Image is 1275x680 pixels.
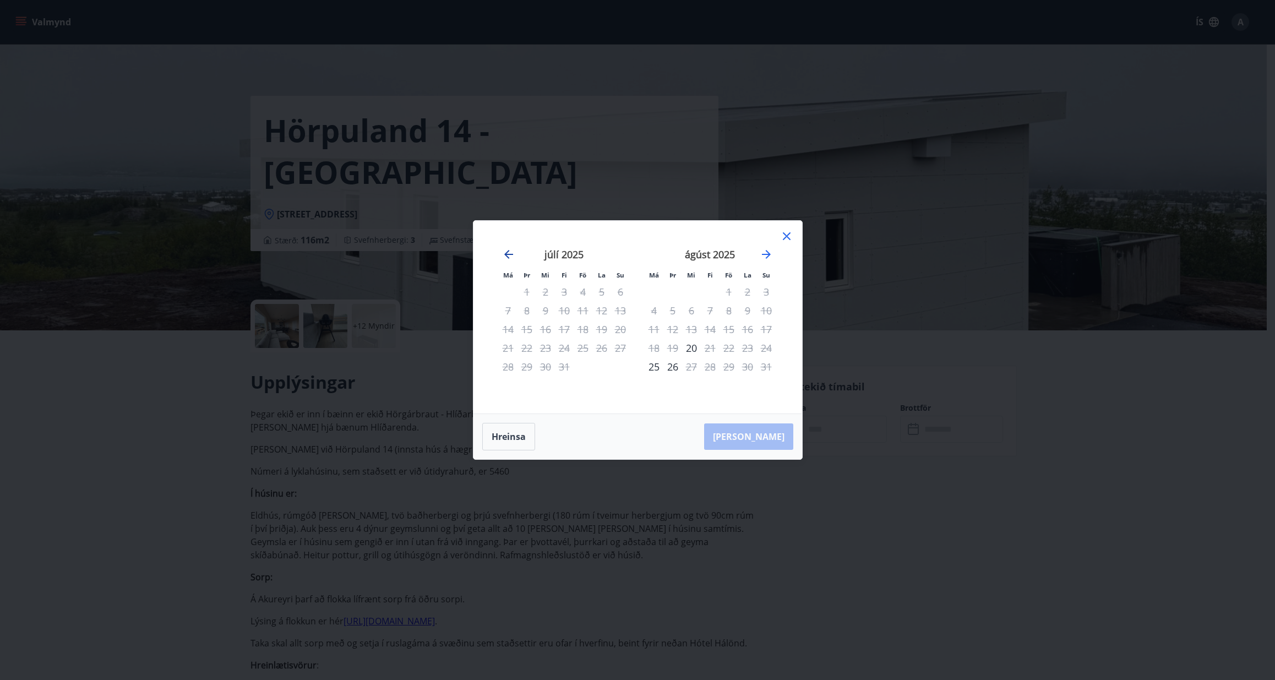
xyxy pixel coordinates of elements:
div: Move forward to switch to the next month. [760,248,773,261]
td: Choose mánudagur, 25. ágúst 2025 as your check-in date. It’s available. [645,357,663,376]
td: Not available. fimmtudagur, 17. júlí 2025 [555,320,574,339]
small: Mi [687,271,695,279]
td: Not available. laugardagur, 23. ágúst 2025 [738,339,757,357]
td: Not available. laugardagur, 26. júlí 2025 [592,339,611,357]
td: Not available. sunnudagur, 13. júlí 2025 [611,301,630,320]
td: Not available. sunnudagur, 3. ágúst 2025 [757,282,776,301]
div: Aðeins innritun í boði [645,357,663,376]
td: Not available. miðvikudagur, 2. júlí 2025 [536,282,555,301]
td: Not available. mánudagur, 28. júlí 2025 [499,357,517,376]
small: Mi [541,271,549,279]
small: Fi [707,271,713,279]
td: Not available. mánudagur, 7. júlí 2025 [499,301,517,320]
td: Not available. mánudagur, 14. júlí 2025 [499,320,517,339]
small: Fö [579,271,586,279]
small: La [598,271,606,279]
td: Not available. fimmtudagur, 10. júlí 2025 [555,301,574,320]
td: Choose miðvikudagur, 20. ágúst 2025 as your check-in date. It’s available. [682,339,701,357]
td: Not available. þriðjudagur, 19. ágúst 2025 [663,339,682,357]
small: Þr [524,271,530,279]
div: Calendar [487,234,789,400]
td: Not available. sunnudagur, 27. júlí 2025 [611,339,630,357]
small: Fi [562,271,567,279]
td: Not available. föstudagur, 8. ágúst 2025 [720,301,738,320]
td: Not available. sunnudagur, 24. ágúst 2025 [757,339,776,357]
strong: júlí 2025 [544,248,584,261]
small: Þr [669,271,676,279]
div: Aðeins útritun í boði [701,339,720,357]
td: Not available. sunnudagur, 10. ágúst 2025 [757,301,776,320]
td: Not available. laugardagur, 2. ágúst 2025 [738,282,757,301]
td: Not available. sunnudagur, 17. ágúst 2025 [757,320,776,339]
td: Not available. miðvikudagur, 13. ágúst 2025 [682,320,701,339]
td: Not available. þriðjudagur, 5. ágúst 2025 [663,301,682,320]
td: Not available. þriðjudagur, 1. júlí 2025 [517,282,536,301]
td: Not available. laugardagur, 16. ágúst 2025 [738,320,757,339]
td: Not available. mánudagur, 18. ágúst 2025 [645,339,663,357]
td: Not available. föstudagur, 15. ágúst 2025 [720,320,738,339]
button: Hreinsa [482,423,535,450]
td: Not available. miðvikudagur, 30. júlí 2025 [536,357,555,376]
td: Not available. fimmtudagur, 14. ágúst 2025 [701,320,720,339]
td: Not available. miðvikudagur, 6. ágúst 2025 [682,301,701,320]
td: Not available. laugardagur, 30. ágúst 2025 [738,357,757,376]
td: Not available. mánudagur, 4. ágúst 2025 [645,301,663,320]
td: Not available. fimmtudagur, 24. júlí 2025 [555,339,574,357]
div: 26 [663,357,682,376]
td: Not available. fimmtudagur, 7. ágúst 2025 [701,301,720,320]
td: Not available. föstudagur, 29. ágúst 2025 [720,357,738,376]
td: Not available. fimmtudagur, 31. júlí 2025 [555,357,574,376]
td: Not available. miðvikudagur, 23. júlí 2025 [536,339,555,357]
td: Not available. fimmtudagur, 28. ágúst 2025 [701,357,720,376]
td: Not available. föstudagur, 4. júlí 2025 [574,282,592,301]
td: Not available. þriðjudagur, 15. júlí 2025 [517,320,536,339]
div: Move backward to switch to the previous month. [502,248,515,261]
strong: ágúst 2025 [685,248,735,261]
td: Not available. sunnudagur, 20. júlí 2025 [611,320,630,339]
small: Su [762,271,770,279]
td: Not available. mánudagur, 11. ágúst 2025 [645,320,663,339]
td: Not available. föstudagur, 25. júlí 2025 [574,339,592,357]
td: Not available. þriðjudagur, 12. ágúst 2025 [663,320,682,339]
td: Not available. miðvikudagur, 9. júlí 2025 [536,301,555,320]
td: Not available. fimmtudagur, 21. ágúst 2025 [701,339,720,357]
td: Not available. föstudagur, 11. júlí 2025 [574,301,592,320]
td: Not available. föstudagur, 22. ágúst 2025 [720,339,738,357]
td: Not available. sunnudagur, 31. ágúst 2025 [757,357,776,376]
small: Má [503,271,513,279]
td: Choose þriðjudagur, 26. ágúst 2025 as your check-in date. It’s available. [663,357,682,376]
td: Not available. þriðjudagur, 29. júlí 2025 [517,357,536,376]
td: Not available. sunnudagur, 6. júlí 2025 [611,282,630,301]
td: Not available. föstudagur, 1. ágúst 2025 [720,282,738,301]
td: Not available. miðvikudagur, 16. júlí 2025 [536,320,555,339]
td: Not available. miðvikudagur, 27. ágúst 2025 [682,357,701,376]
small: La [744,271,751,279]
td: Not available. laugardagur, 9. ágúst 2025 [738,301,757,320]
td: Not available. mánudagur, 21. júlí 2025 [499,339,517,357]
td: Not available. fimmtudagur, 3. júlí 2025 [555,282,574,301]
td: Not available. laugardagur, 5. júlí 2025 [592,282,611,301]
div: Aðeins útritun í boði [682,357,701,376]
small: Fö [725,271,732,279]
small: Má [649,271,659,279]
td: Not available. laugardagur, 19. júlí 2025 [592,320,611,339]
td: Not available. laugardagur, 12. júlí 2025 [592,301,611,320]
td: Not available. föstudagur, 18. júlí 2025 [574,320,592,339]
small: Su [617,271,624,279]
td: Not available. þriðjudagur, 22. júlí 2025 [517,339,536,357]
td: Not available. þriðjudagur, 8. júlí 2025 [517,301,536,320]
div: Aðeins innritun í boði [682,339,701,357]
